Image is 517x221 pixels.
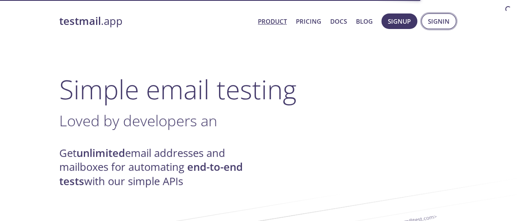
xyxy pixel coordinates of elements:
strong: end-to-end tests [59,160,243,188]
a: Pricing [296,16,321,27]
a: testmail.app [59,14,251,28]
strong: testmail [59,14,101,28]
span: Loved by developers an [59,110,217,131]
a: Blog [356,16,373,27]
button: Signup [381,13,417,29]
a: Docs [330,16,347,27]
a: Product [258,16,287,27]
span: Signup [388,16,411,27]
strong: unlimited [76,146,125,160]
button: Signin [421,13,456,29]
span: Signin [428,16,450,27]
h4: Get email addresses and mailboxes for automating with our simple APIs [59,146,259,188]
h1: Simple email testing [59,74,458,105]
